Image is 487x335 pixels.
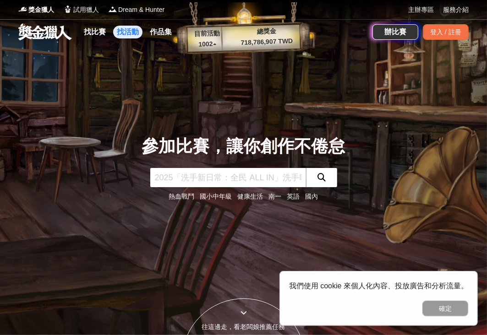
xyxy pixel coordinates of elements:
[289,282,468,290] span: 我們使用 cookie 來個人化內容、投放廣告和分析流量。
[408,5,434,15] a: 主辦專區
[443,5,469,15] a: 服務介紹
[189,39,226,50] p: 1002 ▴
[63,5,99,15] a: Logo試用獵人
[118,5,164,15] span: Dream & Hunter
[108,5,117,14] img: Logo
[63,5,72,14] img: Logo
[80,26,109,38] a: 找比賽
[28,5,54,15] span: 獎金獵人
[422,301,468,316] button: 確定
[108,5,164,15] a: LogoDream & Hunter
[225,25,308,38] p: 總獎金
[18,5,54,15] a: Logo獎金獵人
[73,5,99,15] span: 試用獵人
[18,5,27,14] img: Logo
[372,24,418,40] a: 辦比賽
[150,168,306,187] input: 2025「洗手新日常：全民 ALL IN」洗手歌全台徵選
[200,193,232,200] a: 國小中年級
[188,28,225,39] p: 目前活動
[169,193,195,200] a: 熱血戰鬥
[225,36,308,48] p: 718,786,907 TWD
[287,193,300,200] a: 英語
[182,322,305,332] div: 往這邊走，看老闆娘推薦任務
[113,26,142,38] a: 找活動
[269,193,282,200] a: 南一
[238,193,263,200] a: 健康生活
[423,24,469,40] div: 登入 / 註冊
[142,134,345,159] div: 參加比賽，讓你創作不倦怠
[146,26,175,38] a: 作品集
[306,193,318,200] a: 國內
